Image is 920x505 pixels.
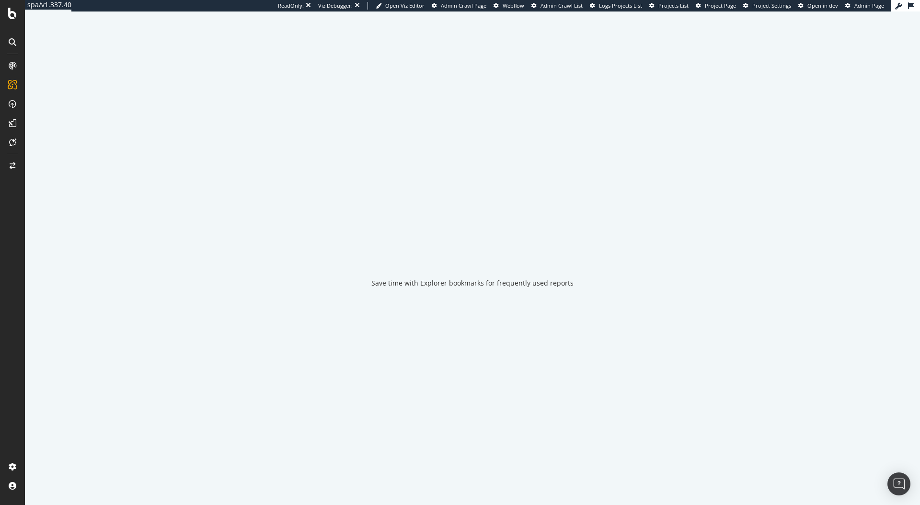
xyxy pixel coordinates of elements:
div: Viz Debugger: [318,2,353,10]
span: Project Page [705,2,736,9]
span: Projects List [658,2,689,9]
a: Webflow [494,2,524,10]
span: Open Viz Editor [385,2,425,9]
div: animation [438,229,507,263]
a: Admin Crawl List [531,2,583,10]
div: Save time with Explorer bookmarks for frequently used reports [371,278,574,288]
a: Admin Page [845,2,884,10]
span: Project Settings [752,2,791,9]
span: Webflow [503,2,524,9]
a: Open in dev [798,2,838,10]
span: Admin Page [854,2,884,9]
a: Projects List [649,2,689,10]
a: Logs Projects List [590,2,642,10]
span: Admin Crawl Page [441,2,486,9]
span: Logs Projects List [599,2,642,9]
span: Admin Crawl List [540,2,583,9]
a: Project Page [696,2,736,10]
a: Admin Crawl Page [432,2,486,10]
span: Open in dev [807,2,838,9]
div: ReadOnly: [278,2,304,10]
a: Project Settings [743,2,791,10]
div: Open Intercom Messenger [887,472,910,495]
a: Open Viz Editor [376,2,425,10]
